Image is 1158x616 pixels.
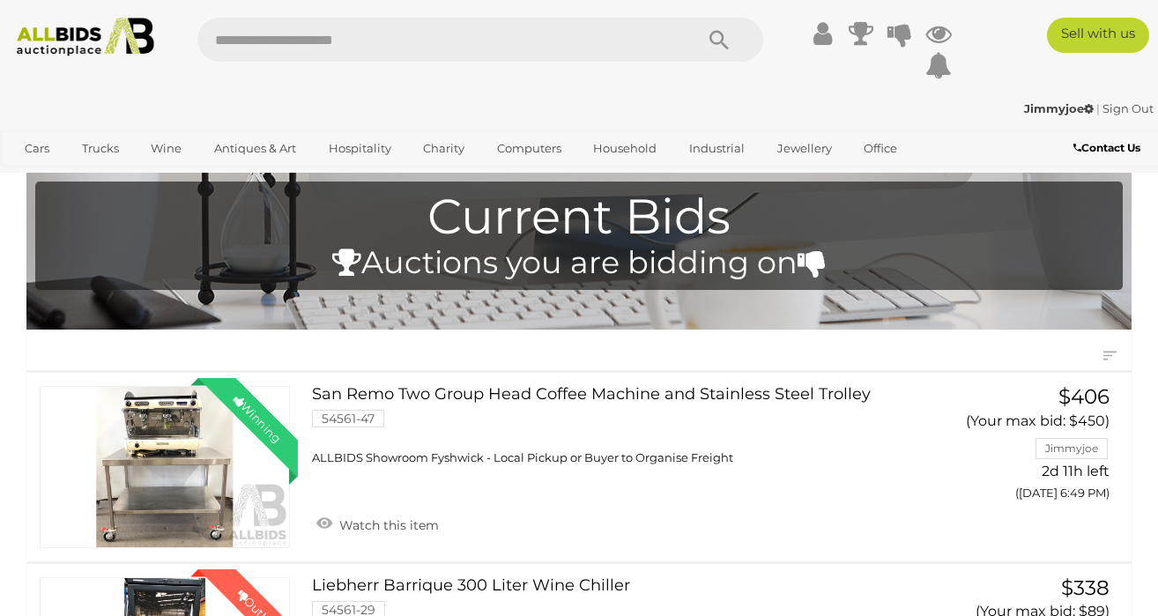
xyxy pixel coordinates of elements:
a: $406 (Your max bid: $450) Jimmyjoe 2d 11h left ([DATE] 6:49 PM) [961,386,1114,509]
h4: Auctions you are bidding on [44,246,1114,280]
a: Sell with us [1047,18,1149,53]
span: $338 [1061,575,1110,600]
a: Winning [40,386,290,547]
h1: Current Bids [44,190,1114,244]
a: Trucks [71,134,130,163]
a: Household [582,134,668,163]
a: Computers [486,134,573,163]
a: San Remo Two Group Head Coffee Machine and Stainless Steel Trolley 54561-47 ALLBIDS Showroom Fysh... [325,386,935,465]
a: Charity [412,134,476,163]
a: Sign Out [1102,101,1154,115]
button: Search [675,18,763,62]
a: Sports [13,163,72,192]
img: Allbids.com.au [9,18,163,56]
a: Jewellery [766,134,843,163]
span: | [1096,101,1100,115]
a: Cars [13,134,61,163]
span: Watch this item [335,517,439,533]
a: Antiques & Art [203,134,308,163]
div: Winning [217,378,298,459]
span: $406 [1058,384,1110,409]
b: Contact Us [1073,141,1140,154]
a: Wine [139,134,193,163]
a: [GEOGRAPHIC_DATA] [82,163,230,192]
a: Jimmyjoe [1024,101,1096,115]
a: Office [852,134,909,163]
strong: Jimmyjoe [1024,101,1094,115]
a: Contact Us [1073,138,1145,158]
a: Watch this item [312,510,443,537]
a: Industrial [678,134,756,163]
a: Hospitality [317,134,403,163]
